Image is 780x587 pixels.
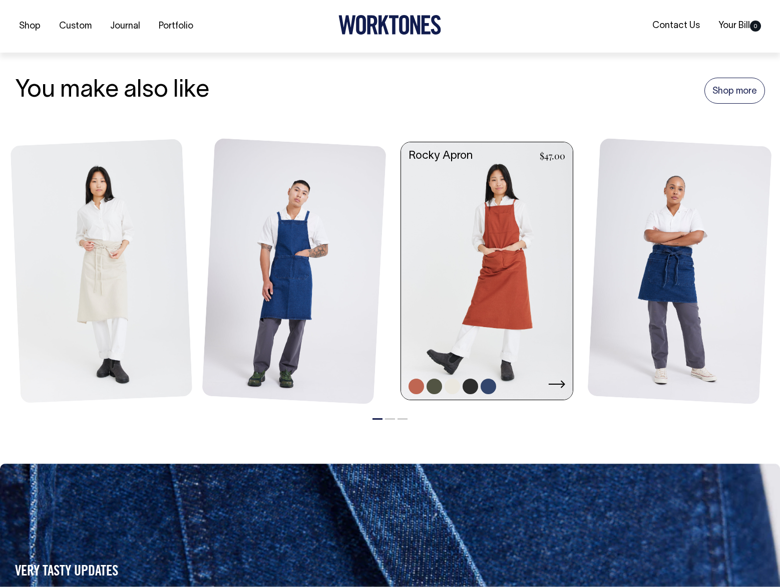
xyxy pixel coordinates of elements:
img: natural [10,139,192,403]
button: 3 of 3 [398,418,408,420]
a: Custom [55,18,96,35]
img: denim [202,138,386,404]
span: 0 [750,21,761,32]
a: Contact Us [648,18,704,34]
button: 2 of 3 [385,418,395,420]
button: 1 of 3 [372,418,382,420]
a: Your Bill0 [714,18,765,34]
img: denim [587,138,772,404]
a: Shop [15,18,45,35]
h3: You make also like [15,78,209,104]
h5: VERY TASTY UPDATES [15,563,303,580]
a: Journal [106,18,144,35]
a: Portfolio [155,18,197,35]
a: Shop more [704,78,765,104]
